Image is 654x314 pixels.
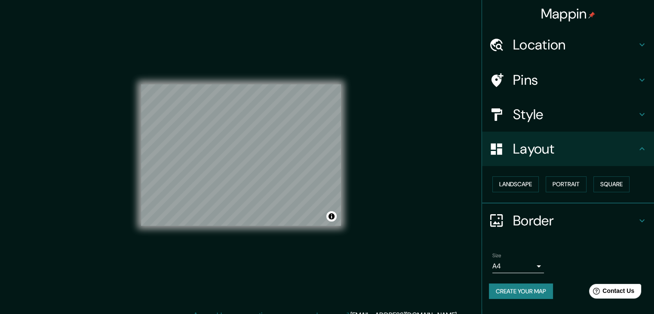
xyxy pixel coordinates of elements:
div: Layout [482,132,654,166]
h4: Location [513,36,637,53]
h4: Style [513,106,637,123]
h4: Pins [513,71,637,89]
h4: Mappin [541,5,596,22]
canvas: Map [141,84,341,226]
div: Pins [482,63,654,97]
iframe: Help widget launcher [577,280,645,305]
h4: Layout [513,140,637,157]
button: Create your map [489,283,553,299]
button: Portrait [546,176,586,192]
button: Landscape [492,176,539,192]
div: Border [482,203,654,238]
div: Style [482,97,654,132]
img: pin-icon.png [588,12,595,18]
div: A4 [492,259,544,273]
label: Size [492,252,501,259]
button: Toggle attribution [326,211,337,222]
div: Location [482,28,654,62]
button: Square [593,176,629,192]
h4: Border [513,212,637,229]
